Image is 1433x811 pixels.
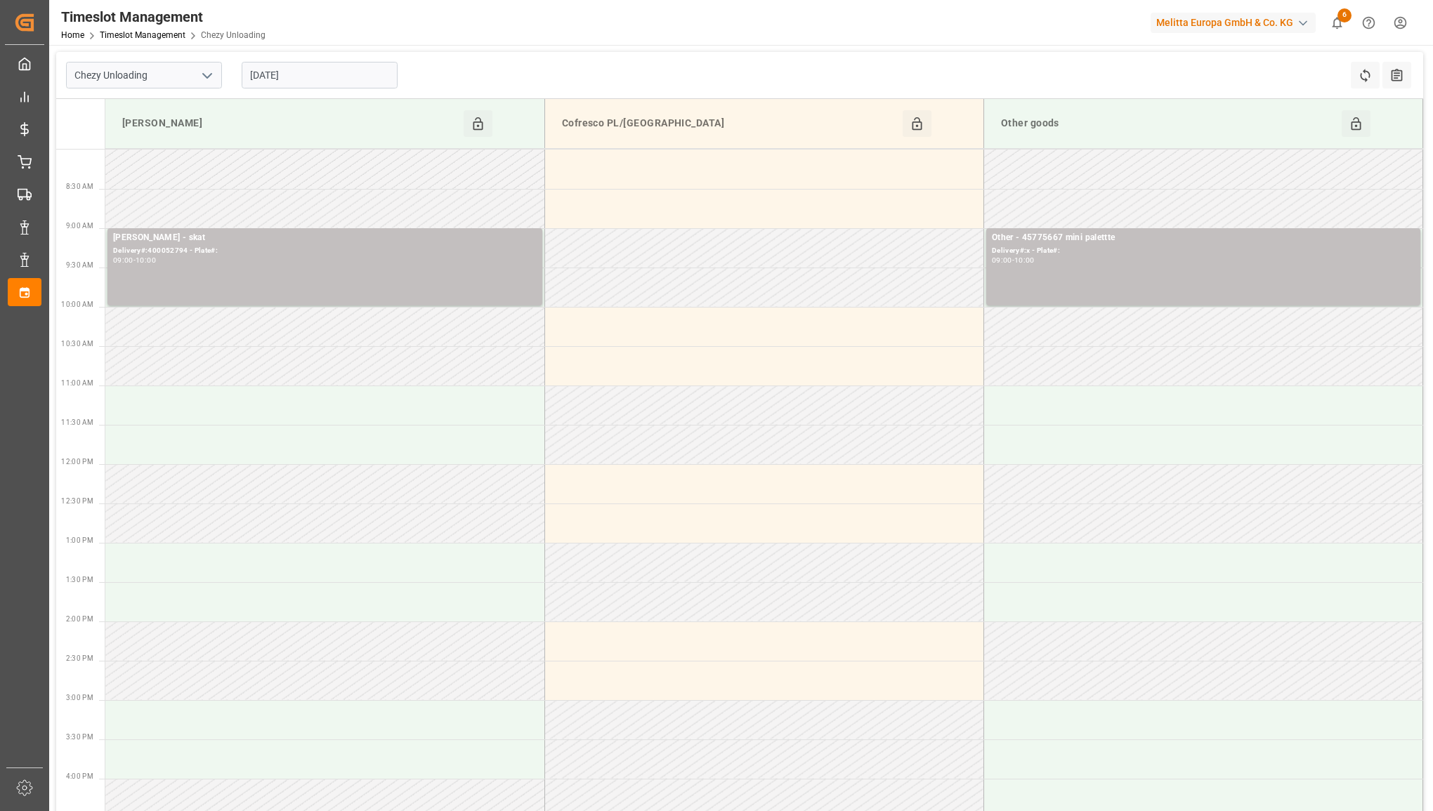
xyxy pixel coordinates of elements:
div: - [133,257,136,263]
span: 11:30 AM [61,418,93,426]
span: 1:30 PM [66,576,93,583]
span: 3:30 PM [66,733,93,741]
div: Other - 45775667 mini palettte [992,231,1415,245]
span: 3:00 PM [66,694,93,701]
div: [PERSON_NAME] [117,110,464,137]
div: 09:00 [113,257,133,263]
span: 6 [1337,8,1352,22]
div: 10:00 [136,257,156,263]
div: Other goods [995,110,1342,137]
a: Home [61,30,84,40]
div: Cofresco PL/[GEOGRAPHIC_DATA] [556,110,903,137]
div: Delivery#:400052794 - Plate#: [113,245,537,257]
span: 10:00 AM [61,301,93,308]
input: Type to search/select [66,62,222,88]
span: 10:30 AM [61,340,93,348]
span: 12:30 PM [61,497,93,505]
span: 11:00 AM [61,379,93,387]
div: - [1012,257,1014,263]
span: 12:00 PM [61,458,93,466]
div: Delivery#:x - Plate#: [992,245,1415,257]
span: 4:00 PM [66,772,93,780]
span: 9:30 AM [66,261,93,269]
input: DD-MM-YYYY [242,62,398,88]
a: Timeslot Management [100,30,185,40]
div: Timeslot Management [61,6,266,27]
div: [PERSON_NAME] - skat [113,231,537,245]
span: 8:30 AM [66,183,93,190]
span: 9:00 AM [66,222,93,230]
span: 2:00 PM [66,615,93,623]
button: Melitta Europa GmbH & Co. KG [1151,9,1321,36]
span: 2:30 PM [66,654,93,662]
button: show 6 new notifications [1321,7,1353,39]
div: Melitta Europa GmbH & Co. KG [1151,13,1316,33]
span: 1:00 PM [66,536,93,544]
div: 09:00 [992,257,1012,263]
button: Help Center [1353,7,1385,39]
button: open menu [196,65,217,86]
div: 10:00 [1014,257,1035,263]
